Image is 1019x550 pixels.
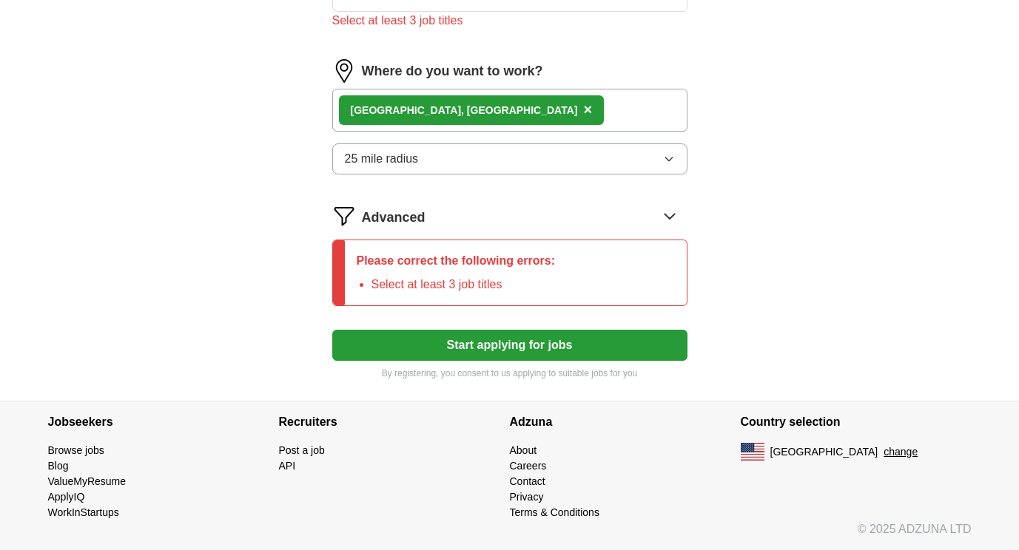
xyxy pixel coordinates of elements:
[770,444,878,460] span: [GEOGRAPHIC_DATA]
[362,61,543,81] label: Where do you want to work?
[279,444,325,456] a: Post a job
[332,330,687,361] button: Start applying for jobs
[884,444,918,460] button: change
[510,475,545,487] a: Contact
[332,59,356,83] img: location.png
[36,520,983,550] div: © 2025 ADZUNA LTD
[279,460,296,472] a: API
[48,460,69,472] a: Blog
[345,150,419,168] span: 25 mile radius
[510,506,599,518] a: Terms & Conditions
[510,460,547,472] a: Careers
[48,506,119,518] a: WorkInStartups
[332,367,687,380] p: By registering, you consent to us applying to suitable jobs for you
[332,204,356,228] img: filter
[741,443,764,461] img: US flag
[332,143,687,174] button: 25 mile radius
[48,491,85,503] a: ApplyIQ
[741,401,972,443] h4: Country selection
[583,99,592,121] button: ×
[371,276,556,293] li: Select at least 3 job titles
[48,475,127,487] a: ValueMyResume
[583,101,592,118] span: ×
[357,252,556,270] p: Please correct the following errors:
[48,444,104,456] a: Browse jobs
[510,491,544,503] a: Privacy
[362,208,426,228] span: Advanced
[332,12,687,30] div: Select at least 3 job titles
[351,103,578,118] div: [GEOGRAPHIC_DATA], [GEOGRAPHIC_DATA]
[510,444,537,456] a: About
